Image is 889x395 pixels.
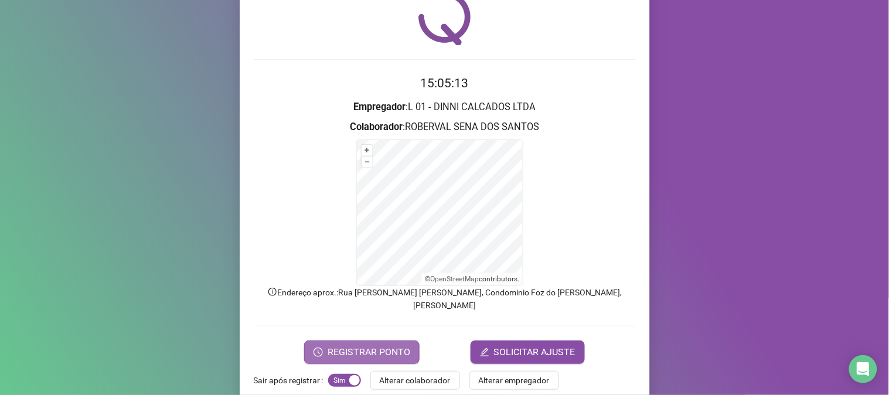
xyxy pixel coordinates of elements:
span: REGISTRAR PONTO [328,345,410,359]
span: edit [480,348,489,357]
span: SOLICITAR AJUSTE [494,345,575,359]
span: Alterar empregador [479,374,550,387]
button: – [362,156,373,168]
h3: : ROBERVAL SENA DOS SANTOS [254,120,636,135]
strong: Empregador [353,101,406,113]
label: Sair após registrar [254,371,328,390]
span: clock-circle [314,348,323,357]
li: © contributors. [425,275,519,283]
h3: : L 01 - DINNI CALCADOS LTDA [254,100,636,115]
div: Open Intercom Messenger [849,355,877,383]
a: OpenStreetMap [430,275,479,283]
strong: Colaborador [350,121,403,132]
button: Alterar colaborador [370,371,460,390]
span: Alterar colaborador [380,374,451,387]
button: Alterar empregador [469,371,559,390]
button: REGISTRAR PONTO [304,340,420,364]
button: + [362,145,373,156]
time: 15:05:13 [421,76,469,90]
p: Endereço aprox. : Rua [PERSON_NAME] [PERSON_NAME], Condominio Foz do [PERSON_NAME], [PERSON_NAME] [254,286,636,312]
span: info-circle [267,287,278,297]
button: editSOLICITAR AJUSTE [471,340,585,364]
